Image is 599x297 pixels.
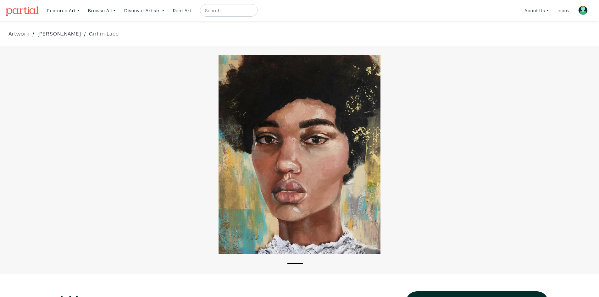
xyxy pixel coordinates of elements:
a: Inbox [555,4,573,17]
span: / [32,29,35,38]
input: Search [204,7,252,14]
button: 1 of 1 [287,263,303,264]
a: [PERSON_NAME] [37,29,81,38]
a: Rent Art [170,4,194,17]
a: Browse All [85,4,119,17]
a: Artwork [8,29,30,38]
a: About Us [522,4,552,17]
img: avatar.png [578,6,588,15]
span: / [84,29,86,38]
a: Girl in Lace [89,29,119,38]
a: Discover Artists [121,4,167,17]
a: Featured Art [44,4,82,17]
